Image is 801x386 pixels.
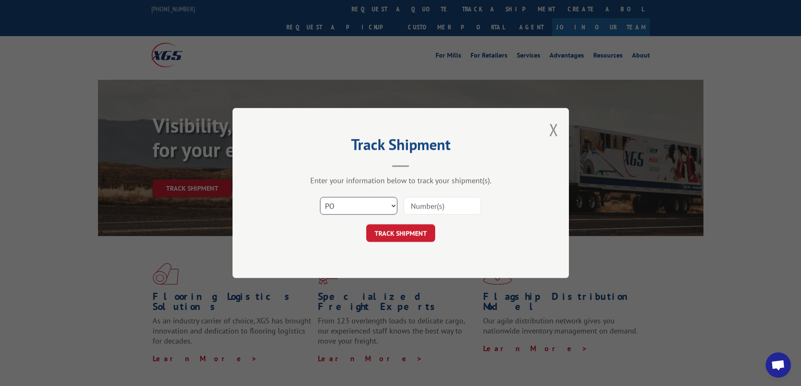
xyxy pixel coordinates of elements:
a: Open chat [766,352,791,378]
h2: Track Shipment [275,139,527,155]
div: Enter your information below to track your shipment(s). [275,176,527,185]
button: Close modal [549,118,558,141]
input: Number(s) [404,197,481,215]
button: TRACK SHIPMENT [366,224,435,242]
